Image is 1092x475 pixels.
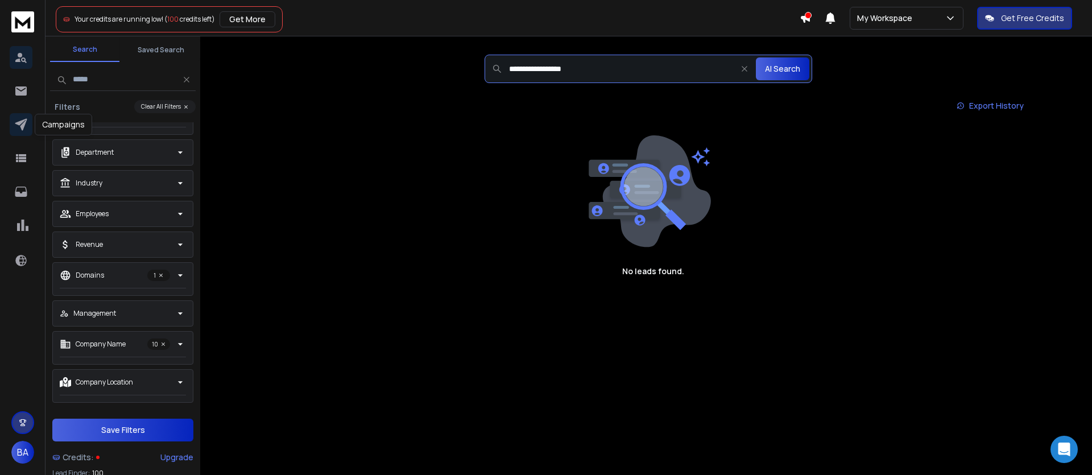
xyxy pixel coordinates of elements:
button: BA [11,441,34,464]
p: 10 [147,338,170,350]
span: 100 [167,14,179,24]
p: Get Free Credits [1001,13,1064,24]
p: Industry [76,179,102,188]
p: Department [76,148,114,157]
span: ( credits left) [164,14,215,24]
span: Credits: [63,452,94,463]
div: Campaigns [35,114,92,135]
img: logo [11,11,34,32]
button: Saved Search [126,39,196,61]
p: Company Name [76,340,126,349]
button: Get Free Credits [977,7,1072,30]
p: Employees [76,209,109,218]
p: Domains [76,271,104,280]
a: Export History [948,94,1033,117]
span: Your credits are running low! [75,14,163,24]
button: AI Search [756,57,809,80]
p: Revenue [76,240,103,249]
div: Open Intercom Messenger [1050,436,1078,463]
div: Upgrade [160,452,193,463]
h1: No leads found. [622,266,684,277]
p: Management [73,309,116,318]
button: Get More [220,11,275,27]
p: Company Location [76,378,133,387]
a: Credits:Upgrade [52,446,193,469]
p: 1 [147,270,170,281]
button: Save Filters [52,419,193,441]
img: image [586,135,711,247]
p: My Workspace [857,13,917,24]
button: Search [50,38,119,62]
h3: Filters [50,101,85,113]
button: Clear All Filters [134,100,196,113]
